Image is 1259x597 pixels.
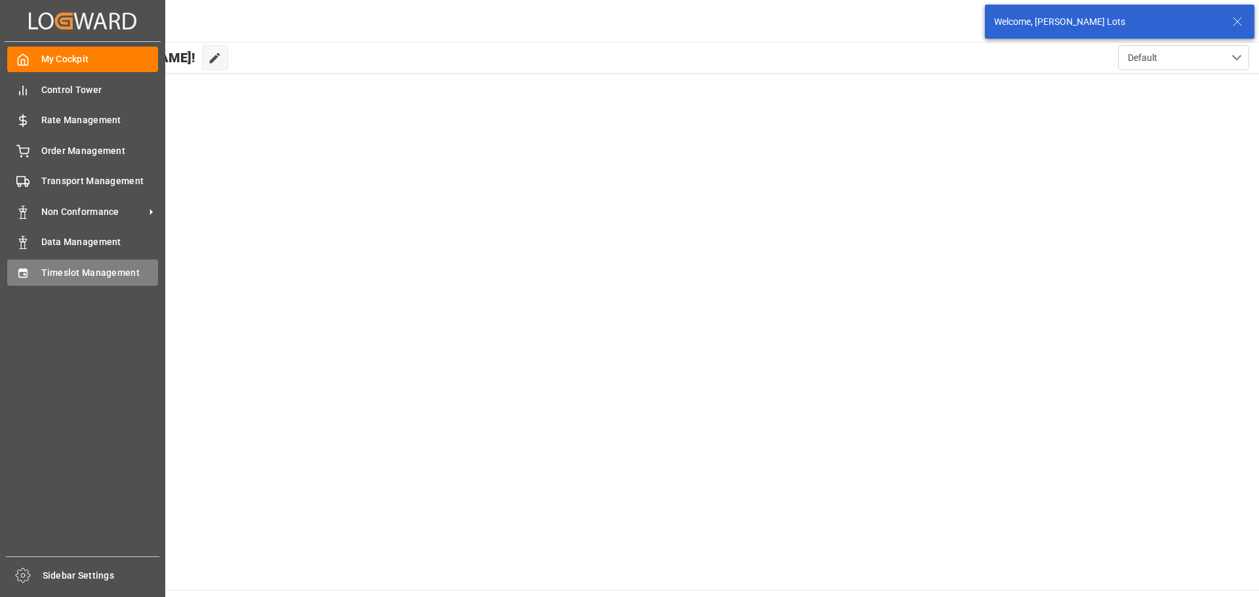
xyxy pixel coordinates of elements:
[43,569,160,583] span: Sidebar Settings
[41,266,159,280] span: Timeslot Management
[7,260,158,285] a: Timeslot Management
[7,168,158,194] a: Transport Management
[7,138,158,163] a: Order Management
[7,47,158,72] a: My Cockpit
[41,144,159,158] span: Order Management
[41,52,159,66] span: My Cockpit
[7,107,158,133] a: Rate Management
[41,113,159,127] span: Rate Management
[1128,51,1157,65] span: Default
[41,174,159,188] span: Transport Management
[41,205,145,219] span: Non Conformance
[1118,45,1249,70] button: open menu
[7,229,158,255] a: Data Management
[41,83,159,97] span: Control Tower
[994,15,1220,29] div: Welcome, [PERSON_NAME] Lots
[54,45,195,70] span: Hello [PERSON_NAME]!
[41,235,159,249] span: Data Management
[7,77,158,102] a: Control Tower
